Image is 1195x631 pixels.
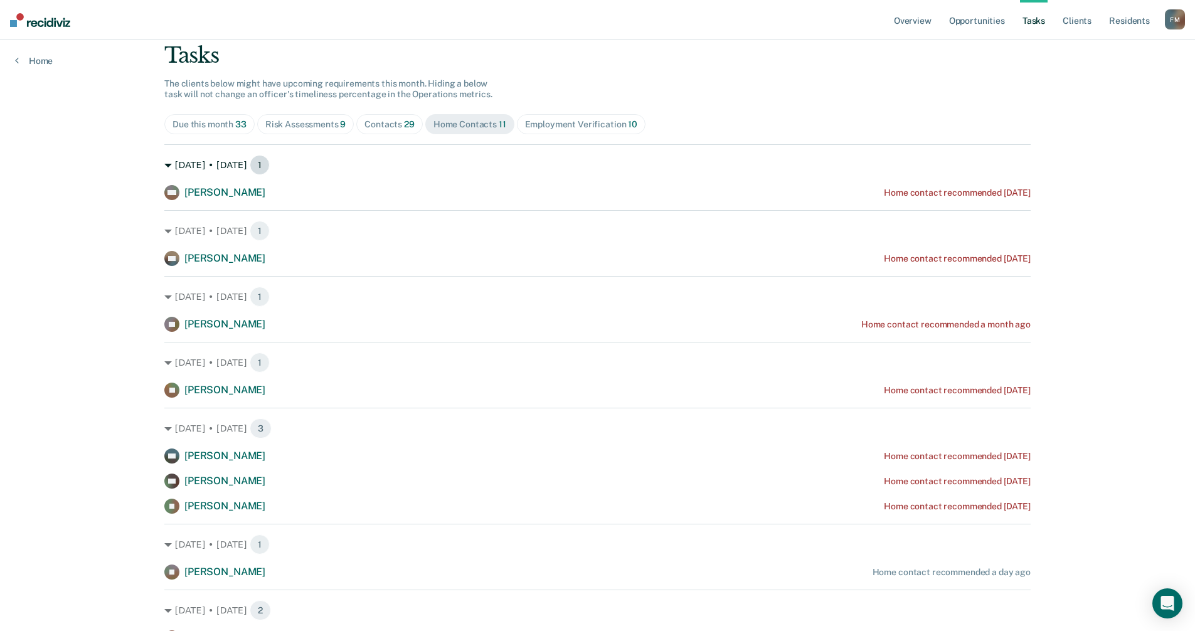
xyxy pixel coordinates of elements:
[164,418,1031,438] div: [DATE] • [DATE] 3
[250,221,270,241] span: 1
[873,567,1031,578] div: Home contact recommended a day ago
[250,418,272,438] span: 3
[404,119,415,129] span: 29
[884,501,1031,512] div: Home contact recommended [DATE]
[164,353,1031,373] div: [DATE] • [DATE] 1
[265,119,346,130] div: Risk Assessments
[884,188,1031,198] div: Home contact recommended [DATE]
[184,500,265,512] span: [PERSON_NAME]
[164,534,1031,554] div: [DATE] • [DATE] 1
[884,476,1031,487] div: Home contact recommended [DATE]
[15,55,53,66] a: Home
[184,318,265,330] span: [PERSON_NAME]
[861,319,1031,330] div: Home contact recommended a month ago
[1152,588,1182,618] div: Open Intercom Messenger
[525,119,637,130] div: Employment Verification
[184,566,265,578] span: [PERSON_NAME]
[250,155,270,175] span: 1
[184,475,265,487] span: [PERSON_NAME]
[884,253,1031,264] div: Home contact recommended [DATE]
[184,252,265,264] span: [PERSON_NAME]
[250,287,270,307] span: 1
[164,43,1031,68] div: Tasks
[164,78,492,99] span: The clients below might have upcoming requirements this month. Hiding a below task will not chang...
[164,221,1031,241] div: [DATE] • [DATE] 1
[884,385,1031,396] div: Home contact recommended [DATE]
[1165,9,1185,29] button: FM
[235,119,247,129] span: 33
[433,119,506,130] div: Home Contacts
[164,600,1031,620] div: [DATE] • [DATE] 2
[250,353,270,373] span: 1
[164,155,1031,175] div: [DATE] • [DATE] 1
[184,384,265,396] span: [PERSON_NAME]
[340,119,346,129] span: 9
[499,119,506,129] span: 11
[173,119,247,130] div: Due this month
[628,119,637,129] span: 10
[250,534,270,554] span: 1
[884,451,1031,462] div: Home contact recommended [DATE]
[364,119,415,130] div: Contacts
[250,600,271,620] span: 2
[184,186,265,198] span: [PERSON_NAME]
[164,287,1031,307] div: [DATE] • [DATE] 1
[10,13,70,27] img: Recidiviz
[184,450,265,462] span: [PERSON_NAME]
[1165,9,1185,29] div: F M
